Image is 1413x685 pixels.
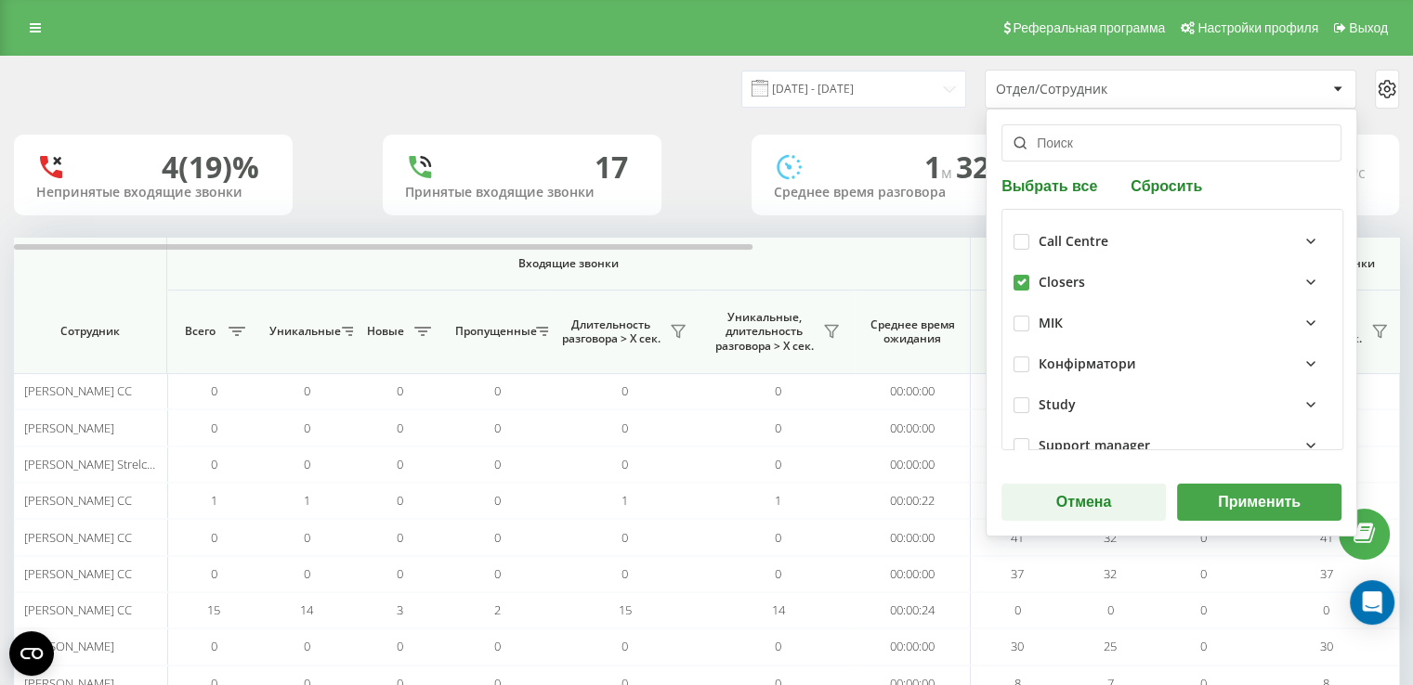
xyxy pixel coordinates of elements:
span: м [941,162,956,183]
span: 0 [494,420,501,436]
span: 0 [397,529,403,546]
span: [PERSON_NAME] СС [24,601,132,618]
td: 00:00:00 [855,373,971,409]
span: 0 [397,420,403,436]
span: 37 [1011,565,1024,582]
span: 0 [211,529,217,546]
button: Применить [1177,484,1341,521]
div: Среднее время разговора [774,185,1008,200]
span: 0 [621,638,628,654]
div: Отдел/Сотрудник [996,82,1218,97]
span: 0 [397,382,403,399]
span: 0 [775,565,781,582]
span: 32 [1104,565,1117,582]
td: 00:00:00 [855,409,971,446]
span: 0 [397,565,403,582]
span: 0 [211,420,217,436]
div: 17 [595,149,628,185]
span: 0 [304,565,310,582]
span: 0 [304,420,310,436]
span: 0 [621,382,628,399]
div: Принятые входящие звонки [405,185,639,200]
span: [PERSON_NAME] CC [24,529,132,546]
button: Выбрать все [1001,176,1103,194]
span: Выход [1349,20,1388,35]
span: 30 [1011,638,1024,654]
button: Отмена [1001,484,1166,521]
span: 0 [621,529,628,546]
span: Сотрудник [30,324,150,339]
span: 0 [775,456,781,472]
span: 30 [1320,638,1333,654]
span: Среднее время ожидания [869,317,956,346]
span: Всего [980,324,1027,339]
span: 0 [1200,601,1207,618]
span: 0 [211,565,217,582]
span: 25 [1104,638,1117,654]
span: Реферальная программа [1013,20,1165,35]
span: 0 [1107,601,1114,618]
span: 0 [211,382,217,399]
span: 0 [621,456,628,472]
span: 0 [494,492,501,509]
span: Уникальные [269,324,336,339]
div: Call Centre [1039,234,1108,250]
span: 37 [1320,565,1333,582]
span: 0 [1323,601,1329,618]
span: 0 [494,529,501,546]
div: Конфірматори [1039,356,1136,372]
span: 0 [1200,529,1207,546]
span: 0 [1200,565,1207,582]
span: 14 [772,601,785,618]
div: Open Intercom Messenger [1350,580,1394,625]
span: [PERSON_NAME] Strelchenko CC [24,456,199,472]
span: [PERSON_NAME] CC [24,492,132,509]
td: 00:00:00 [855,556,971,592]
td: 00:00:24 [855,592,971,628]
td: 00:00:00 [855,446,971,483]
span: 0 [494,565,501,582]
td: 00:00:00 [855,628,971,665]
div: Study [1039,397,1076,413]
span: 0 [397,492,403,509]
td: 00:00:22 [855,483,971,519]
span: Новые [362,324,409,339]
span: 0 [397,638,403,654]
span: 14 [300,601,313,618]
input: Поиск [1001,124,1341,162]
span: [PERSON_NAME] CC [24,382,132,399]
span: 0 [304,638,310,654]
span: 2 [494,601,501,618]
span: [PERSON_NAME] [24,420,114,436]
span: Входящие звонки [216,256,922,271]
span: 15 [207,601,220,618]
span: 1 [924,147,956,187]
span: 32 [956,147,997,187]
span: 0 [775,638,781,654]
span: Длительность разговора > Х сек. [557,317,664,346]
span: 0 [304,529,310,546]
span: 3 [397,601,403,618]
span: 0 [397,456,403,472]
div: МІК [1039,316,1063,331]
span: 0 [775,382,781,399]
span: 41 [1011,529,1024,546]
span: 0 [304,456,310,472]
span: Пропущенные [455,324,530,339]
span: 0 [494,638,501,654]
span: 0 [494,382,501,399]
span: 41 [1320,529,1333,546]
span: 0 [775,529,781,546]
span: 1 [775,492,781,509]
span: 15 [619,601,632,618]
span: 0 [621,565,628,582]
span: 32 [1104,529,1117,546]
button: Open CMP widget [9,631,54,676]
span: 0 [1200,638,1207,654]
span: Всего [177,324,223,339]
span: 1 [304,492,310,509]
span: 0 [304,382,310,399]
span: 0 [494,456,501,472]
div: Closers [1039,275,1085,291]
span: 0 [775,420,781,436]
